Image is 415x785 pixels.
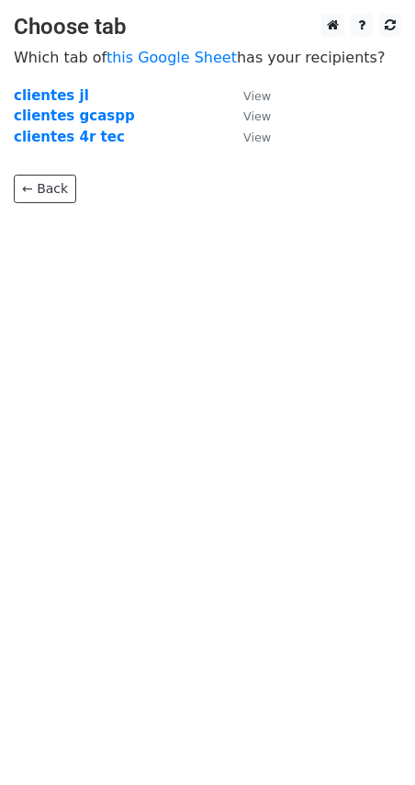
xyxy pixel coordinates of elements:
a: this Google Sheet [107,49,237,66]
p: Which tab of has your recipients? [14,48,401,67]
a: clientes 4r tec [14,129,125,145]
small: View [243,131,271,144]
h3: Choose tab [14,14,401,40]
small: View [243,89,271,103]
a: clientes gcaspp [14,108,135,124]
a: View [225,129,271,145]
a: clientes jl [14,87,89,104]
small: View [243,109,271,123]
a: ← Back [14,175,76,203]
a: View [225,87,271,104]
a: View [225,108,271,124]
